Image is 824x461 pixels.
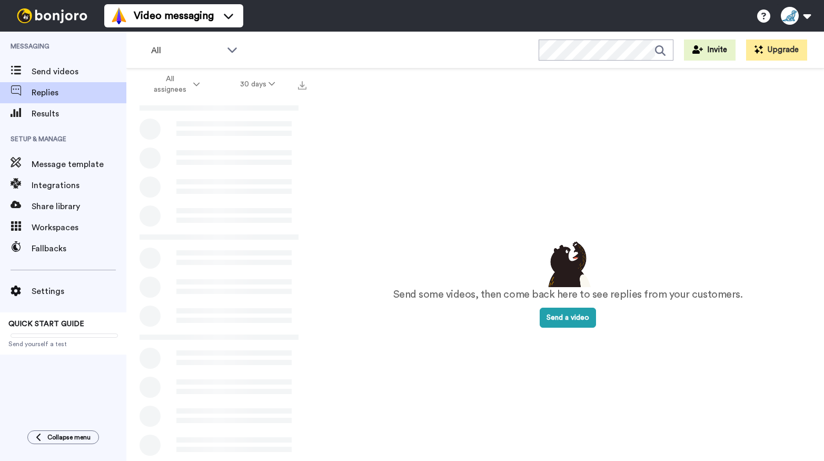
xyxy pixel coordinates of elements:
[32,179,126,192] span: Integrations
[8,340,118,348] span: Send yourself a test
[8,320,84,328] span: QUICK START GUIDE
[148,74,191,95] span: All assignees
[27,430,99,444] button: Collapse menu
[32,65,126,78] span: Send videos
[32,285,126,298] span: Settings
[151,44,222,57] span: All
[32,242,126,255] span: Fallbacks
[746,40,807,61] button: Upgrade
[32,86,126,99] span: Replies
[684,40,736,61] button: Invite
[32,158,126,171] span: Message template
[134,8,214,23] span: Video messaging
[542,239,594,287] img: results-emptystates.png
[32,107,126,120] span: Results
[111,7,127,24] img: vm-color.svg
[540,308,596,328] button: Send a video
[220,75,295,94] button: 30 days
[32,221,126,234] span: Workspaces
[128,70,220,99] button: All assignees
[540,314,596,321] a: Send a video
[393,287,743,302] p: Send some videos, then come back here to see replies from your customers.
[298,81,306,90] img: export.svg
[47,433,91,442] span: Collapse menu
[13,8,92,23] img: bj-logo-header-white.svg
[32,200,126,213] span: Share library
[295,76,310,92] button: Export all results that match these filters now.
